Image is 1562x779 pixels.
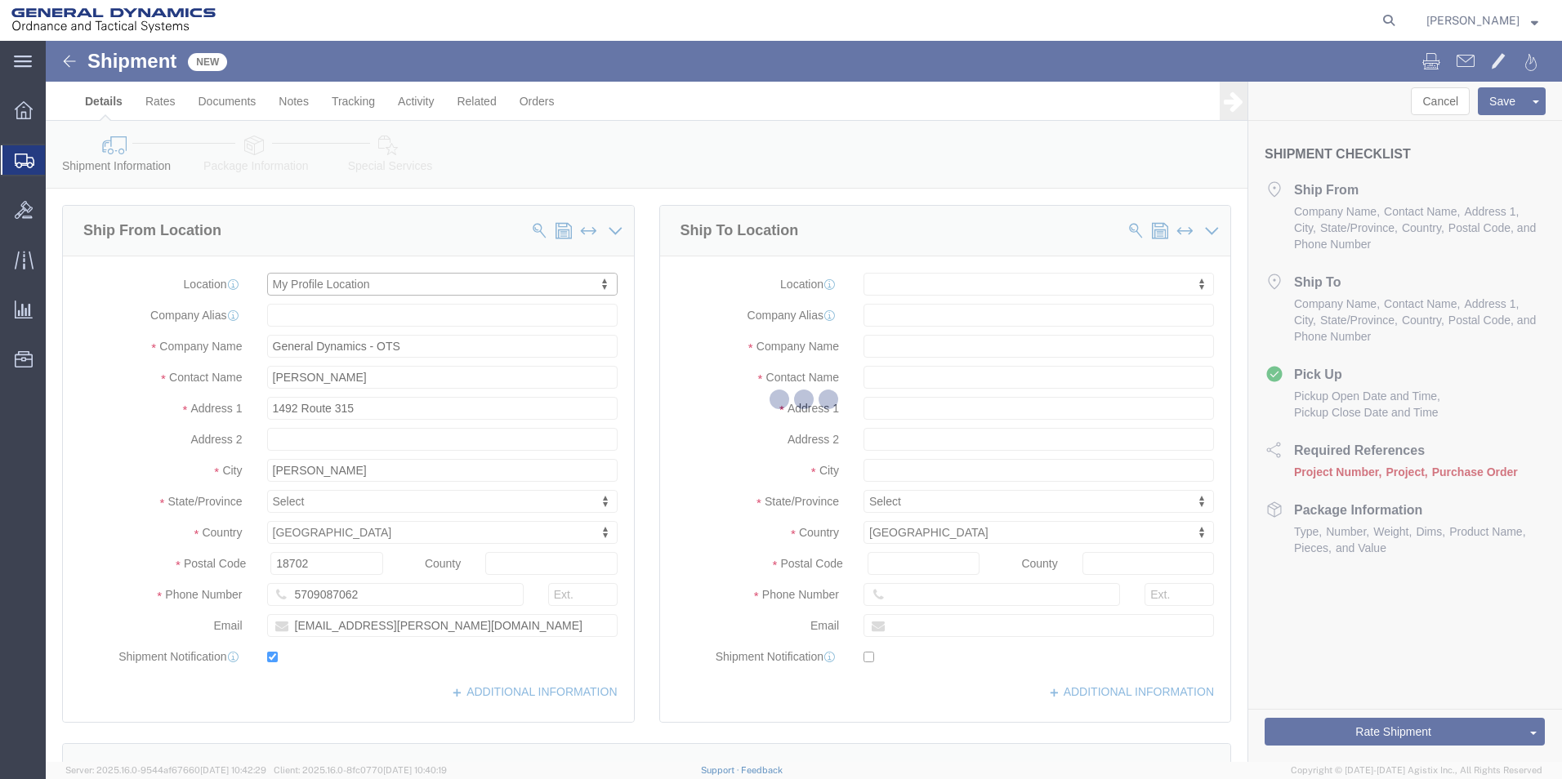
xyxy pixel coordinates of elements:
span: Client: 2025.16.0-8fc0770 [274,765,447,775]
span: Mark Bradley [1426,11,1520,29]
span: Copyright © [DATE]-[DATE] Agistix Inc., All Rights Reserved [1291,763,1542,777]
button: [PERSON_NAME] [1426,11,1539,30]
span: [DATE] 10:42:29 [200,765,266,775]
img: logo [11,8,216,33]
span: [DATE] 10:40:19 [383,765,447,775]
a: Feedback [741,765,783,775]
span: Server: 2025.16.0-9544af67660 [65,765,266,775]
a: Support [701,765,742,775]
